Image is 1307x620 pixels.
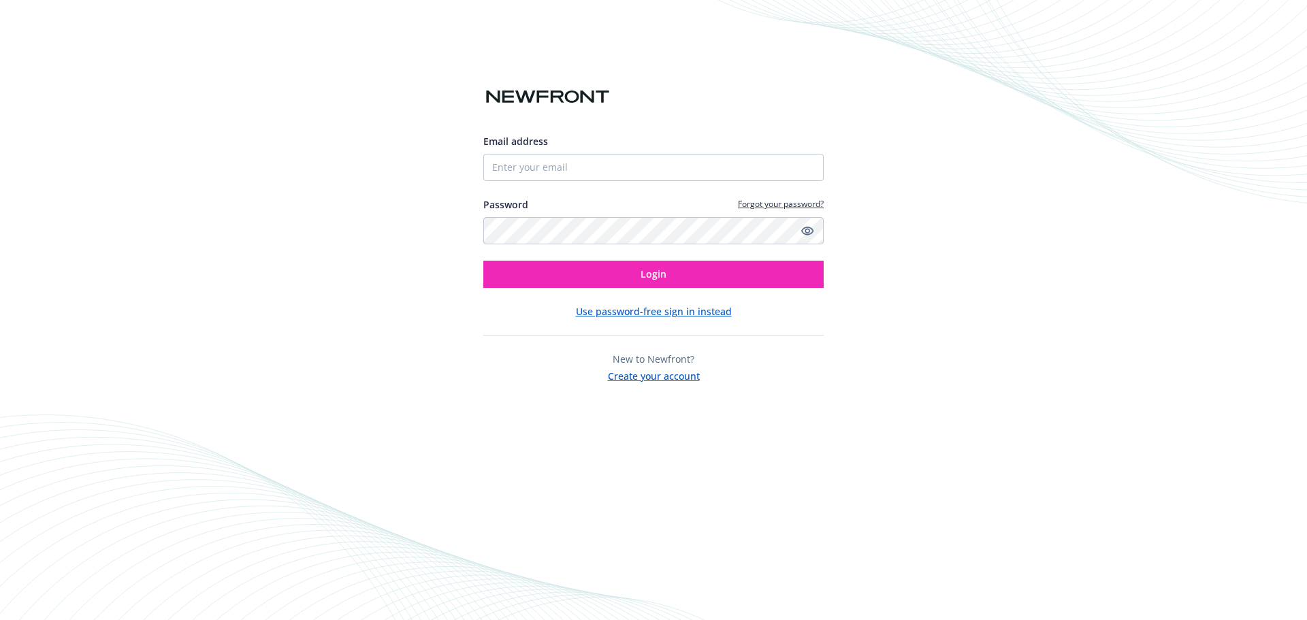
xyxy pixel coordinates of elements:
[641,267,666,280] span: Login
[799,223,816,239] a: Show password
[483,197,528,212] label: Password
[483,135,548,148] span: Email address
[483,217,824,244] input: Enter your password
[738,198,824,210] a: Forgot your password?
[608,366,700,383] button: Create your account
[613,353,694,365] span: New to Newfront?
[483,261,824,288] button: Login
[483,154,824,181] input: Enter your email
[483,85,612,109] img: Newfront logo
[576,304,732,319] button: Use password-free sign in instead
